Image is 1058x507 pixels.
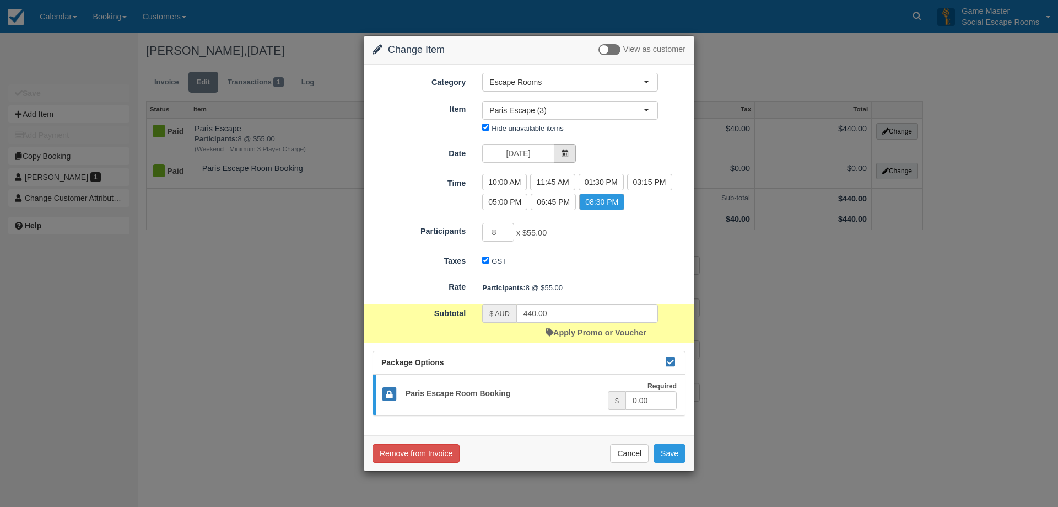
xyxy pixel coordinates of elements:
button: Remove from Invoice [373,444,460,463]
label: GST [492,257,506,265]
label: Category [364,73,474,88]
button: Cancel [610,444,649,463]
div: 8 @ $55.00 [474,279,694,297]
label: 10:00 AM [482,174,527,190]
span: x $55.00 [516,229,547,238]
small: $ AUD [489,310,509,318]
label: 03:15 PM [627,174,672,190]
label: Time [364,174,474,189]
label: Item [364,100,474,115]
label: Date [364,144,474,159]
label: Rate [364,277,474,293]
button: Save [654,444,685,463]
small: $ [615,397,619,405]
span: Package Options [381,358,444,367]
label: 08:30 PM [579,194,624,210]
input: Participants [482,223,514,242]
strong: Required [647,382,677,390]
button: Escape Rooms [482,73,658,92]
label: Taxes [364,252,474,267]
span: Paris Escape (3) [489,105,644,116]
label: 05:00 PM [482,194,527,210]
a: Paris Escape Room Booking Required $ [373,375,685,416]
label: 01:30 PM [579,174,624,190]
span: View as customer [623,45,685,54]
label: Hide unavailable items [492,124,563,132]
label: Participants [364,222,474,237]
button: Paris Escape (3) [482,101,658,120]
h5: Paris Escape Room Booking [397,389,608,398]
span: Change Item [388,44,445,55]
a: Apply Promo or Voucher [546,328,646,337]
label: 11:45 AM [530,174,575,190]
strong: Participants [482,284,525,292]
span: Escape Rooms [489,77,644,88]
label: 06:45 PM [531,194,576,210]
label: Subtotal [364,304,474,319]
